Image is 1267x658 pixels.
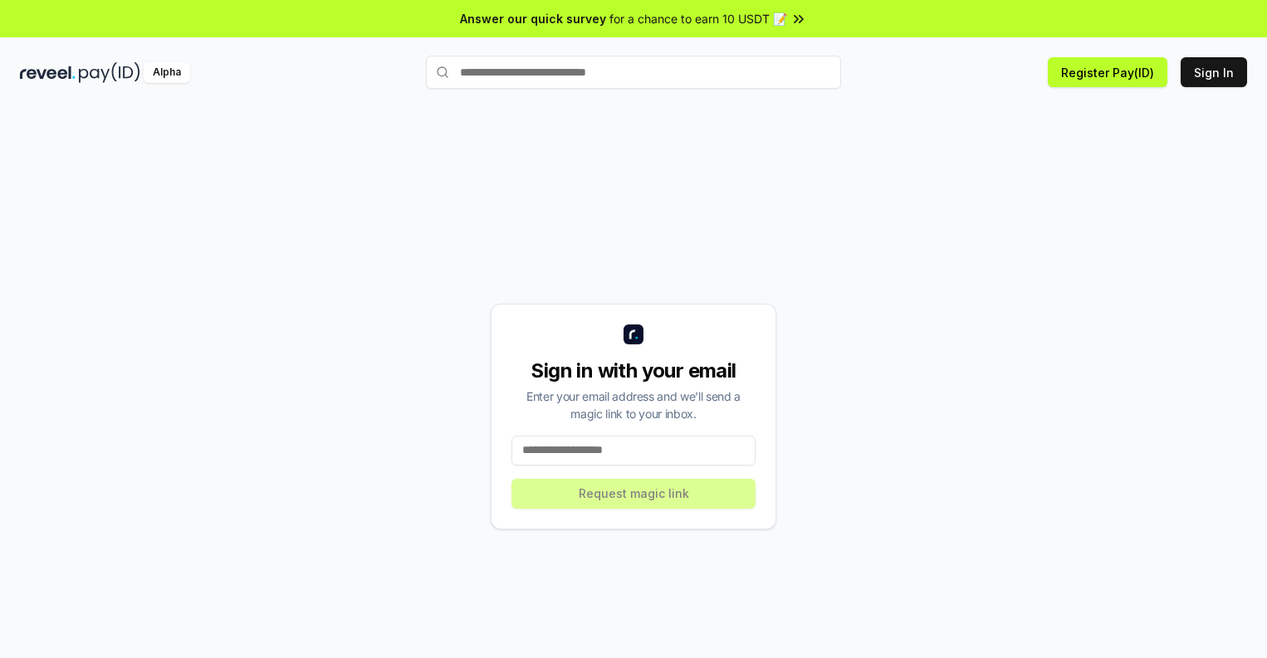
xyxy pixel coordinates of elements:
img: pay_id [79,62,140,83]
span: Answer our quick survey [460,10,606,27]
img: logo_small [624,324,643,344]
div: Alpha [144,62,190,83]
button: Sign In [1181,57,1247,87]
div: Sign in with your email [511,358,756,384]
div: Enter your email address and we’ll send a magic link to your inbox. [511,387,756,422]
img: reveel_dark [20,62,76,83]
button: Register Pay(ID) [1048,57,1167,87]
span: for a chance to earn 10 USDT 📝 [609,10,787,27]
